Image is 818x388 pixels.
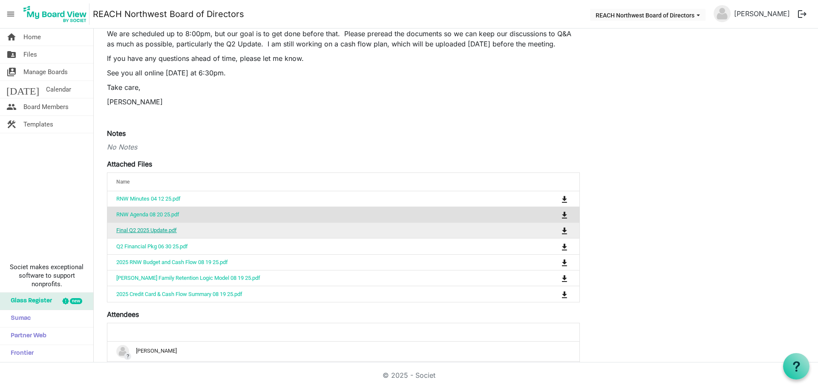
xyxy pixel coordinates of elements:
[559,224,570,236] button: Download
[526,191,579,207] td: is Command column column header
[559,256,570,268] button: Download
[116,227,177,233] a: Final Q2 2025 Update.pdf
[116,211,179,218] a: RNW Agenda 08 20 25.pdf
[107,142,580,152] div: No Notes
[107,82,580,92] p: Take care,
[793,5,811,23] button: logout
[116,345,570,358] div: [PERSON_NAME]
[559,288,570,300] button: Download
[107,270,526,286] td: Foster Family Retention Logic Model 08 19 25.pdf is template cell column header Name
[3,6,19,22] span: menu
[107,53,580,63] p: If you have any questions ahead of time, please let me know.
[116,243,188,250] a: Q2 Financial Pkg 06 30 25.pdf
[107,238,526,254] td: Q2 Financial Pkg 06 30 25.pdf is template cell column header Name
[590,9,706,21] button: REACH Northwest Board of Directors dropdownbutton
[116,291,242,297] a: 2025 Credit Card & Cash Flow Summary 08 19 25.pdf
[107,361,579,381] td: ?Emily Cunningham is template cell column header
[23,46,37,63] span: Files
[107,68,580,78] p: See you all online [DATE] at 6:30pm.
[526,254,579,270] td: is Command column column header
[4,263,89,288] span: Societ makes exceptional software to support nonprofits.
[116,179,130,185] span: Name
[6,310,31,327] span: Sumac
[107,29,580,49] p: We are scheduled up to 8:00pm, but our goal is to get done before that. Please preread the docume...
[116,259,228,265] a: 2025 RNW Budget and Cash Flow 08 19 25.pdf
[116,345,129,358] img: no-profile-picture.svg
[107,159,152,169] label: Attached Files
[116,195,181,202] a: RNW Minutes 04 12 25.pdf
[93,6,244,23] a: REACH Northwest Board of Directors
[107,309,139,319] label: Attendees
[107,128,126,138] label: Notes
[6,116,17,133] span: construction
[107,254,526,270] td: 2025 RNW Budget and Cash Flow 08 19 25.pdf is template cell column header Name
[559,209,570,221] button: Download
[46,81,71,98] span: Calendar
[526,286,579,302] td: is Command column column header
[714,5,731,22] img: no-profile-picture.svg
[526,222,579,238] td: is Command column column header
[6,293,52,310] span: Glass Register
[6,63,17,80] span: switch_account
[23,29,41,46] span: Home
[124,353,131,360] span: ?
[6,81,39,98] span: [DATE]
[21,3,93,25] a: My Board View Logo
[107,222,526,238] td: Final Q2 2025 Update.pdf is template cell column header Name
[21,3,89,25] img: My Board View Logo
[107,97,580,107] p: [PERSON_NAME]
[23,63,68,80] span: Manage Boards
[23,116,53,133] span: Templates
[559,240,570,252] button: Download
[526,270,579,286] td: is Command column column header
[107,286,526,302] td: 2025 Credit Card & Cash Flow Summary 08 19 25.pdf is template cell column header Name
[731,5,793,22] a: [PERSON_NAME]
[107,191,526,207] td: RNW Minutes 04 12 25.pdf is template cell column header Name
[107,207,526,222] td: RNW Agenda 08 20 25.pdf is template cell column header Name
[23,98,69,115] span: Board Members
[383,371,435,379] a: © 2025 - Societ
[526,207,579,222] td: is Command column column header
[107,342,579,361] td: ?Darci Goodrich is template cell column header
[6,46,17,63] span: folder_shared
[6,328,46,345] span: Partner Web
[559,272,570,284] button: Download
[6,98,17,115] span: people
[70,298,82,304] div: new
[6,29,17,46] span: home
[6,345,34,362] span: Frontier
[559,193,570,205] button: Download
[526,238,579,254] td: is Command column column header
[116,275,260,281] a: [PERSON_NAME] Family Retention Logic Model 08 19 25.pdf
